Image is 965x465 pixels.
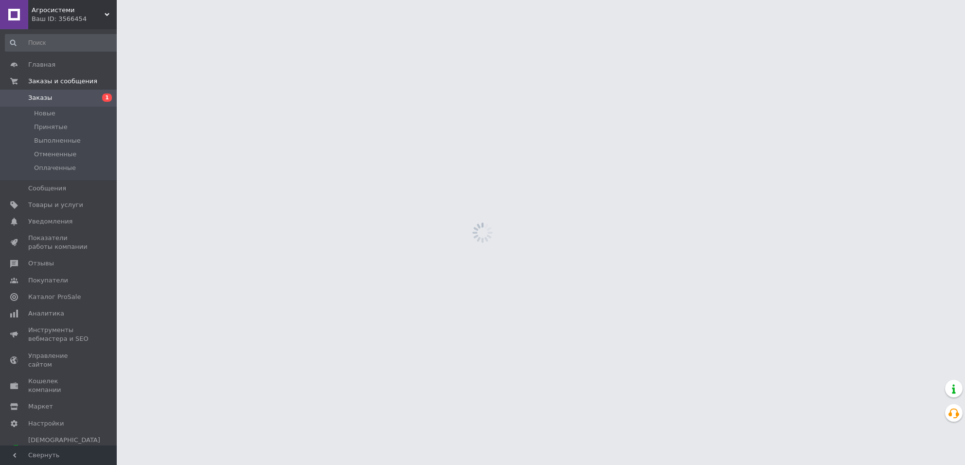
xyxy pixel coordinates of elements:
[28,184,66,193] span: Сообщения
[28,93,52,102] span: Заказы
[28,77,97,86] span: Заказы и сообщения
[5,34,123,52] input: Поиск
[28,402,53,411] span: Маркет
[28,276,68,285] span: Покупатели
[34,164,76,172] span: Оплаченные
[32,15,117,23] div: Ваш ID: 3566454
[28,293,81,301] span: Каталог ProSale
[28,436,100,463] span: [DEMOGRAPHIC_DATA] и счета
[28,419,64,428] span: Настройки
[28,217,72,226] span: Уведомления
[34,109,55,118] span: Новые
[28,234,90,251] span: Показатели работы компании
[34,123,68,131] span: Принятые
[28,201,83,209] span: Товары и услуги
[102,93,112,102] span: 1
[28,377,90,394] span: Кошелек компании
[28,352,90,369] span: Управление сайтом
[28,60,55,69] span: Главная
[28,326,90,343] span: Инструменты вебмастера и SEO
[28,309,64,318] span: Аналитика
[34,136,81,145] span: Выполненные
[28,259,54,268] span: Отзывы
[34,150,76,159] span: Отмененные
[32,6,105,15] span: Агросистеми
